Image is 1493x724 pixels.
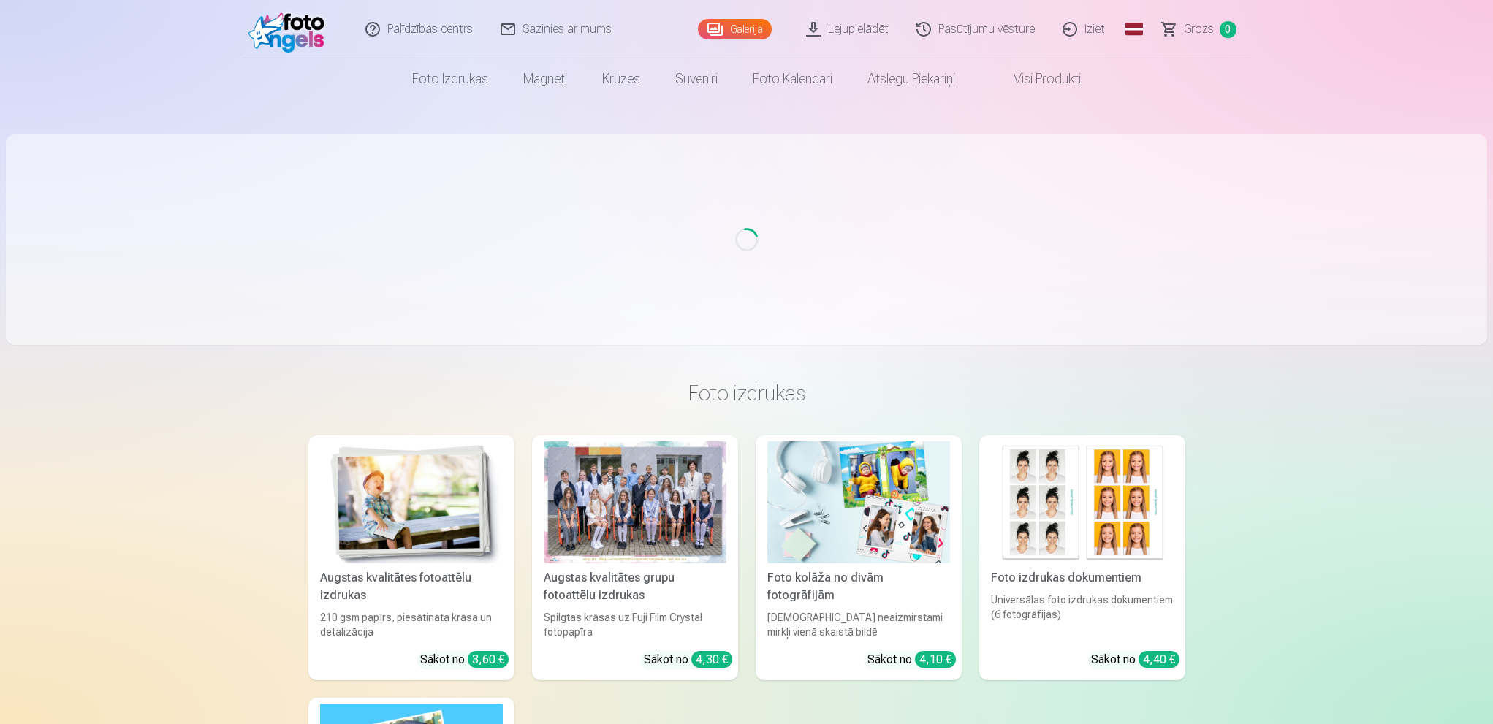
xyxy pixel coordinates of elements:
[248,6,333,53] img: /fa3
[973,58,1098,99] a: Visi produkti
[767,441,950,563] img: Foto kolāža no divām fotogrāfijām
[985,592,1179,639] div: Universālas foto izdrukas dokumentiem (6 fotogrāfijas)
[320,380,1174,406] h3: Foto izdrukas
[314,569,509,604] div: Augstas kvalitātes fotoattēlu izdrukas
[985,569,1179,587] div: Foto izdrukas dokumentiem
[691,651,732,668] div: 4,30 €
[395,58,506,99] a: Foto izdrukas
[979,435,1185,680] a: Foto izdrukas dokumentiemFoto izdrukas dokumentiemUniversālas foto izdrukas dokumentiem (6 fotogr...
[468,651,509,668] div: 3,60 €
[314,610,509,639] div: 210 gsm papīrs, piesātināta krāsa un detalizācija
[761,569,956,604] div: Foto kolāža no divām fotogrāfijām
[867,651,956,668] div: Sākot no
[506,58,585,99] a: Magnēti
[698,19,772,39] a: Galerija
[420,651,509,668] div: Sākot no
[1139,651,1179,668] div: 4,40 €
[1091,651,1179,668] div: Sākot no
[585,58,658,99] a: Krūzes
[320,441,503,563] img: Augstas kvalitātes fotoattēlu izdrukas
[850,58,973,99] a: Atslēgu piekariņi
[308,435,514,680] a: Augstas kvalitātes fotoattēlu izdrukasAugstas kvalitātes fotoattēlu izdrukas210 gsm papīrs, piesā...
[532,435,738,680] a: Augstas kvalitātes grupu fotoattēlu izdrukasSpilgtas krāsas uz Fuji Film Crystal fotopapīraSākot ...
[756,435,962,680] a: Foto kolāža no divām fotogrāfijāmFoto kolāža no divām fotogrāfijām[DEMOGRAPHIC_DATA] neaizmirstam...
[915,651,956,668] div: 4,10 €
[1220,21,1236,38] span: 0
[644,651,732,668] div: Sākot no
[1184,20,1214,38] span: Grozs
[761,610,956,639] div: [DEMOGRAPHIC_DATA] neaizmirstami mirkļi vienā skaistā bildē
[991,441,1174,563] img: Foto izdrukas dokumentiem
[538,610,732,639] div: Spilgtas krāsas uz Fuji Film Crystal fotopapīra
[658,58,735,99] a: Suvenīri
[735,58,850,99] a: Foto kalendāri
[538,569,732,604] div: Augstas kvalitātes grupu fotoattēlu izdrukas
